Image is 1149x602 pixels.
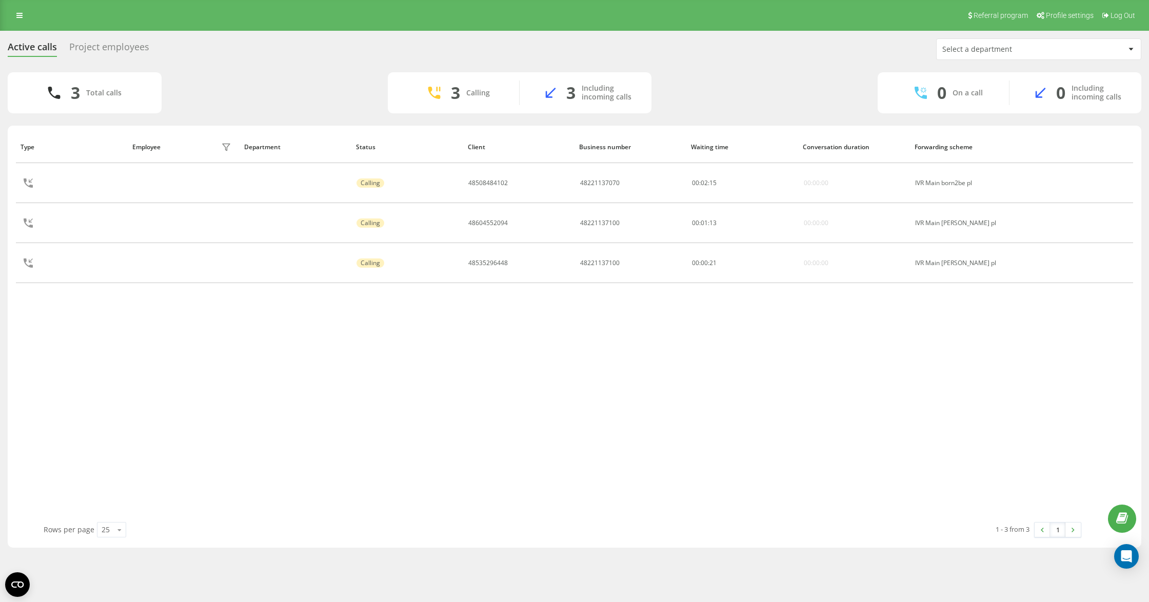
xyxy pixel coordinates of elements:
[804,259,828,267] div: 00:00:00
[8,42,57,57] div: Active calls
[468,179,508,187] div: 48508484102
[451,83,460,103] div: 3
[1111,11,1135,19] span: Log Out
[942,45,1065,54] div: Select a department
[709,258,717,267] span: 21
[69,42,149,57] div: Project employees
[915,259,1016,267] div: IVR Main [PERSON_NAME] pl
[580,259,620,267] div: 48221137100
[244,144,346,151] div: Department
[709,178,717,187] span: 15
[803,144,905,151] div: Conversation duration
[804,219,828,227] div: 00:00:00
[953,89,983,97] div: On a call
[1046,11,1094,19] span: Profile settings
[86,89,122,97] div: Total calls
[356,144,458,151] div: Status
[102,525,110,535] div: 25
[692,219,717,227] div: : :
[5,572,30,597] button: Open CMP widget
[468,144,570,151] div: Client
[468,219,508,227] div: 48604552094
[937,83,946,103] div: 0
[566,83,576,103] div: 3
[579,144,681,151] div: Business number
[692,258,699,267] span: 00
[701,218,708,227] span: 01
[915,219,1016,227] div: IVR Main [PERSON_NAME] pl
[701,178,708,187] span: 02
[709,218,717,227] span: 13
[692,179,717,187] div: : :
[974,11,1028,19] span: Referral program
[1114,544,1139,569] div: Open Intercom Messenger
[44,525,94,534] span: Rows per page
[468,259,508,267] div: 48535296448
[356,178,384,188] div: Calling
[1072,84,1126,102] div: Including incoming calls
[701,258,708,267] span: 00
[21,144,123,151] div: Type
[71,83,80,103] div: 3
[692,259,717,267] div: : :
[1056,83,1065,103] div: 0
[692,178,699,187] span: 00
[580,179,620,187] div: 48221137070
[582,84,636,102] div: Including incoming calls
[580,219,620,227] div: 48221137100
[356,218,384,228] div: Calling
[132,144,161,151] div: Employee
[915,179,1016,187] div: IVR Main born2be pl
[466,89,490,97] div: Calling
[915,144,1017,151] div: Forwarding scheme
[1050,523,1065,537] a: 1
[356,258,384,268] div: Calling
[691,144,793,151] div: Waiting time
[996,524,1029,534] div: 1 - 3 from 3
[692,218,699,227] span: 00
[804,179,828,187] div: 00:00:00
